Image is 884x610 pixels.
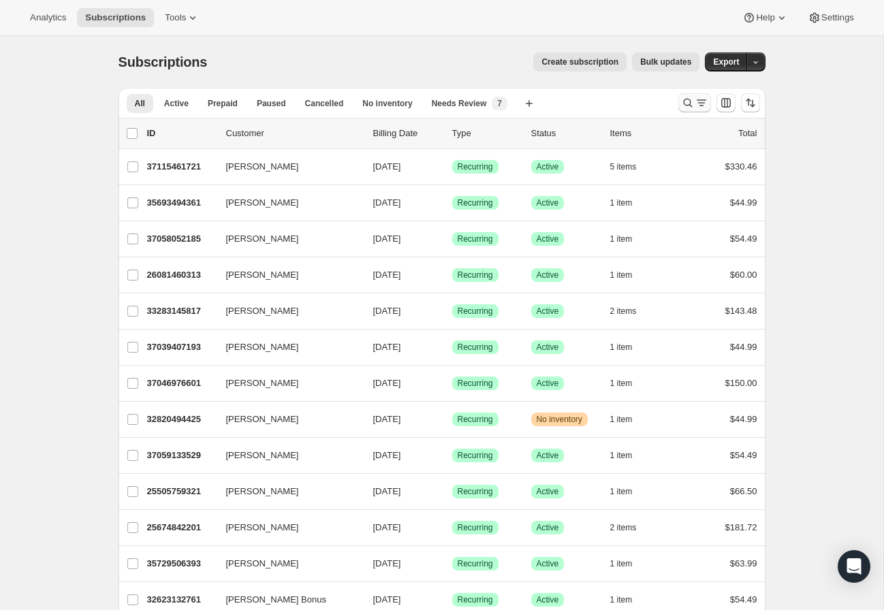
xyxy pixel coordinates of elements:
[730,197,757,208] span: $44.99
[725,161,757,172] span: $330.46
[147,482,757,501] div: 25505759321[PERSON_NAME][DATE]SuccessRecurringSuccessActive1 item$66.50
[610,554,648,573] button: 1 item
[226,160,299,174] span: [PERSON_NAME]
[533,52,627,71] button: Create subscription
[537,161,559,172] span: Active
[147,521,215,534] p: 25674842201
[610,229,648,248] button: 1 item
[218,336,354,358] button: [PERSON_NAME]
[537,450,559,461] span: Active
[226,232,299,246] span: [PERSON_NAME]
[362,98,412,109] span: No inventory
[147,160,215,174] p: 37115461721
[218,228,354,250] button: [PERSON_NAME]
[373,306,401,316] span: [DATE]
[537,558,559,569] span: Active
[30,12,66,23] span: Analytics
[458,342,493,353] span: Recurring
[610,234,633,244] span: 1 item
[147,127,757,140] div: IDCustomerBilling DateTypeStatusItemsTotal
[226,127,362,140] p: Customer
[147,485,215,498] p: 25505759321
[373,270,401,280] span: [DATE]
[716,93,736,112] button: Customize table column order and visibility
[147,518,757,537] div: 25674842201[PERSON_NAME][DATE]SuccessRecurringSuccessActive2 items$181.72
[537,414,582,425] span: No inventory
[373,127,441,140] p: Billing Date
[838,550,870,583] div: Open Intercom Messenger
[537,594,559,605] span: Active
[610,374,648,393] button: 1 item
[497,98,502,109] span: 7
[147,268,215,282] p: 26081460313
[147,410,757,429] div: 32820494425[PERSON_NAME][DATE]SuccessRecurringWarningNo inventory1 item$44.99
[705,52,747,71] button: Export
[458,558,493,569] span: Recurring
[610,306,637,317] span: 2 items
[610,446,648,465] button: 1 item
[218,445,354,466] button: [PERSON_NAME]
[373,594,401,605] span: [DATE]
[218,408,354,430] button: [PERSON_NAME]
[226,521,299,534] span: [PERSON_NAME]
[458,378,493,389] span: Recurring
[610,193,648,212] button: 1 item
[537,234,559,244] span: Active
[147,193,757,212] div: 35693494361[PERSON_NAME][DATE]SuccessRecurringSuccessActive1 item$44.99
[458,197,493,208] span: Recurring
[218,517,354,539] button: [PERSON_NAME]
[610,342,633,353] span: 1 item
[610,270,633,280] span: 1 item
[147,340,215,354] p: 37039407193
[610,414,633,425] span: 1 item
[610,197,633,208] span: 1 item
[518,94,540,113] button: Create new view
[147,229,757,248] div: 37058052185[PERSON_NAME][DATE]SuccessRecurringSuccessActive1 item$54.49
[305,98,344,109] span: Cancelled
[725,522,757,532] span: $181.72
[373,234,401,244] span: [DATE]
[147,449,215,462] p: 37059133529
[147,413,215,426] p: 32820494425
[373,197,401,208] span: [DATE]
[610,450,633,461] span: 1 item
[730,450,757,460] span: $54.49
[257,98,286,109] span: Paused
[147,593,215,607] p: 32623132761
[77,8,154,27] button: Subscriptions
[147,157,757,176] div: 37115461721[PERSON_NAME][DATE]SuccessRecurringSuccessActive5 items$330.46
[678,93,711,112] button: Search and filter results
[373,378,401,388] span: [DATE]
[218,481,354,502] button: [PERSON_NAME]
[610,486,633,497] span: 1 item
[531,127,599,140] p: Status
[610,482,648,501] button: 1 item
[226,485,299,498] span: [PERSON_NAME]
[157,8,208,27] button: Tools
[218,300,354,322] button: [PERSON_NAME]
[226,304,299,318] span: [PERSON_NAME]
[147,554,757,573] div: 35729506393[PERSON_NAME][DATE]SuccessRecurringSuccessActive1 item$63.99
[373,558,401,568] span: [DATE]
[226,196,299,210] span: [PERSON_NAME]
[147,374,757,393] div: 37046976601[PERSON_NAME][DATE]SuccessRecurringSuccessActive1 item$150.00
[537,270,559,280] span: Active
[208,98,238,109] span: Prepaid
[610,410,648,429] button: 1 item
[537,378,559,389] span: Active
[458,594,493,605] span: Recurring
[458,270,493,280] span: Recurring
[713,57,739,67] span: Export
[22,8,74,27] button: Analytics
[458,450,493,461] span: Recurring
[741,93,760,112] button: Sort the results
[730,558,757,568] span: $63.99
[458,522,493,533] span: Recurring
[218,264,354,286] button: [PERSON_NAME]
[147,302,757,321] div: 33283145817[PERSON_NAME][DATE]SuccessRecurringSuccessActive2 items$143.48
[734,8,796,27] button: Help
[147,376,215,390] p: 37046976601
[725,306,757,316] span: $143.48
[730,414,757,424] span: $44.99
[226,376,299,390] span: [PERSON_NAME]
